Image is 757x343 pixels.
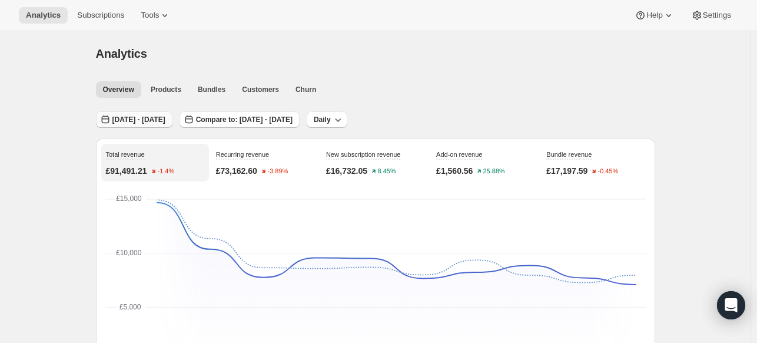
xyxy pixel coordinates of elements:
button: Tools [134,7,178,24]
span: Products [151,85,181,94]
button: Subscriptions [70,7,131,24]
text: £15,000 [116,194,142,203]
span: Daily [314,115,331,124]
p: £1,560.56 [436,165,473,177]
span: Help [646,11,662,20]
div: Open Intercom Messenger [717,291,745,319]
button: Analytics [19,7,68,24]
span: New subscription revenue [326,151,401,158]
span: Churn [296,85,316,94]
p: £17,197.59 [546,165,587,177]
span: Subscriptions [77,11,124,20]
text: 25.88% [483,168,506,175]
p: £91,491.21 [106,165,147,177]
span: Tools [141,11,159,20]
text: £5,000 [119,303,141,311]
text: -3.89% [267,168,288,175]
span: Compare to: [DATE] - [DATE] [196,115,293,124]
p: £73,162.60 [216,165,257,177]
p: £16,732.05 [326,165,367,177]
button: [DATE] - [DATE] [96,111,172,128]
span: Add-on revenue [436,151,482,158]
span: Overview [103,85,134,94]
span: Total revenue [106,151,145,158]
span: [DATE] - [DATE] [112,115,165,124]
button: Settings [684,7,738,24]
span: Recurring revenue [216,151,270,158]
span: Bundle revenue [546,151,592,158]
span: Settings [703,11,731,20]
button: Help [627,7,681,24]
button: Compare to: [DATE] - [DATE] [180,111,300,128]
span: Analytics [96,47,147,60]
button: Daily [307,111,347,128]
text: -0.45% [598,168,619,175]
text: £10,000 [116,249,142,257]
span: Analytics [26,11,61,20]
text: 8.45% [377,168,396,175]
span: Customers [242,85,279,94]
text: -1.4% [157,168,174,175]
span: Bundles [198,85,225,94]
